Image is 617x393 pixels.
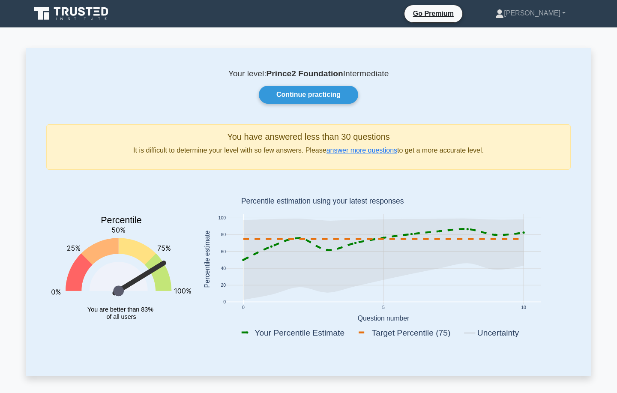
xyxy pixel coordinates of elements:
tspan: You are better than 83% [87,306,153,313]
text: Percentile estimate [204,231,211,288]
text: 0 [223,300,226,305]
text: 40 [221,266,226,271]
text: 0 [242,306,245,310]
a: Continue practicing [259,86,358,104]
b: Prince2 Foundation [267,69,343,78]
text: Percentile estimation using your latest responses [241,197,404,206]
a: answer more questions [326,147,397,154]
text: 80 [221,233,226,237]
text: 5 [382,306,385,310]
text: Percentile [101,216,142,226]
p: Your level: Intermediate [46,69,571,79]
tspan: of all users [106,313,136,320]
text: Question number [358,315,410,322]
a: Go Premium [408,8,459,19]
h5: You have answered less than 30 questions [54,132,563,142]
p: It is difficult to determine your level with so few answers. Please to get a more accurate level. [54,145,563,156]
text: 10 [521,306,526,310]
text: 20 [221,283,226,288]
text: 60 [221,249,226,254]
a: [PERSON_NAME] [475,5,586,22]
text: 100 [219,216,226,221]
